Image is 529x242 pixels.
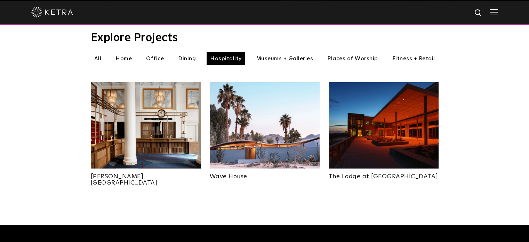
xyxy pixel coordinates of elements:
[329,82,439,169] img: New-Project-Page-hero-(3x)_0013_LODGE_MAY2019_B1_EXTERIOR_001
[210,82,320,169] img: New-Project-Page-hero-(3x)_0023_2020.1.10-Wave-House_0762-FINAL
[112,52,135,65] li: Home
[490,9,498,15] img: Hamburger%20Nav.svg
[91,82,201,169] img: New-Project-Page-hero-(3x)_0027_0010_RiggsHotel_01_20_20_LARGE
[143,52,167,65] li: Office
[210,169,320,180] a: Wave House
[207,52,245,65] li: Hospitality
[91,169,201,186] a: [PERSON_NAME][GEOGRAPHIC_DATA]
[253,52,317,65] li: Museums + Galleries
[91,52,105,65] li: All
[389,52,439,65] li: Fitness + Retail
[175,52,199,65] li: Dining
[329,169,439,180] a: The Lodge at [GEOGRAPHIC_DATA]
[324,52,382,65] li: Places of Worship
[91,32,439,44] h3: Explore Projects
[474,9,483,17] img: search icon
[31,7,73,17] img: ketra-logo-2019-white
